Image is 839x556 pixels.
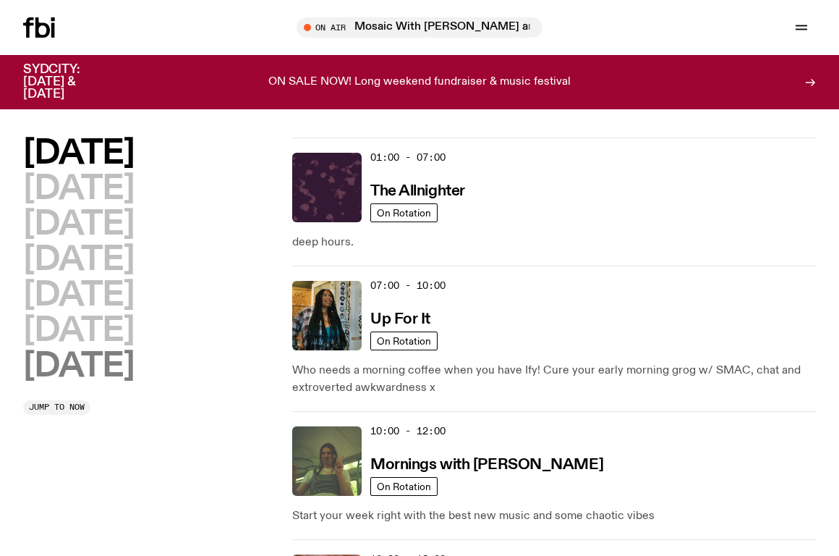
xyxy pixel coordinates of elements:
span: 01:00 - 07:00 [370,151,446,164]
a: On Rotation [370,332,438,350]
a: Mornings with [PERSON_NAME] [370,455,603,473]
span: Jump to now [29,403,85,411]
button: [DATE] [23,315,134,347]
a: Up For It [370,309,430,327]
h3: Up For It [370,312,430,327]
a: On Rotation [370,203,438,222]
button: On AirMosaic With [PERSON_NAME] and [PERSON_NAME] [297,17,542,38]
span: On Rotation [377,481,431,492]
img: Jim Kretschmer in a really cute outfit with cute braids, standing on a train holding up a peace s... [292,426,362,496]
button: [DATE] [23,138,134,170]
h3: Mornings with [PERSON_NAME] [370,458,603,473]
span: On Rotation [377,335,431,346]
p: Who needs a morning coffee when you have Ify! Cure your early morning grog w/ SMAC, chat and extr... [292,362,816,397]
img: Ify - a Brown Skin girl with black braided twists, looking up to the side with her tongue stickin... [292,281,362,350]
button: [DATE] [23,279,134,312]
span: 10:00 - 12:00 [370,424,446,438]
span: 07:00 - 10:00 [370,279,446,292]
button: Jump to now [23,400,90,415]
p: deep hours. [292,234,816,251]
button: [DATE] [23,208,134,241]
h3: SYDCITY: [DATE] & [DATE] [23,64,116,101]
span: On Rotation [377,207,431,218]
a: On Rotation [370,477,438,496]
button: [DATE] [23,350,134,383]
button: [DATE] [23,173,134,206]
h3: The Allnighter [370,184,465,199]
p: Start your week right with the best new music and some chaotic vibes [292,507,816,525]
p: ON SALE NOW! Long weekend fundraiser & music festival [268,76,571,89]
button: [DATE] [23,244,134,277]
a: The Allnighter [370,181,465,199]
